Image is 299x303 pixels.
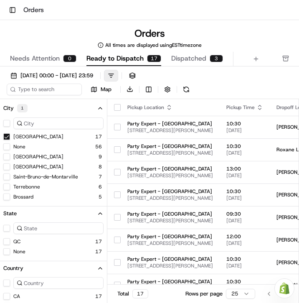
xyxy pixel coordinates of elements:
[8,122,22,135] img: Brigitte Vinadas
[8,165,15,172] div: 📗
[127,256,213,262] span: Party Expert - [GEOGRAPHIC_DATA]
[95,238,102,245] span: 17
[63,55,76,62] div: 0
[85,84,117,94] button: Map
[226,166,263,172] span: 13:00
[79,164,134,173] span: API Documentation
[226,188,263,195] span: 10:30
[210,55,223,62] div: 3
[17,104,28,112] div: 1
[38,80,137,88] div: Start new chat
[13,143,25,150] label: None
[83,185,101,191] span: Pylon
[129,107,152,117] button: See all
[74,130,91,136] span: [DATE]
[99,153,102,160] span: 9
[127,143,213,150] span: Party Expert - [GEOGRAPHIC_DATA]
[226,172,263,179] span: [DATE]
[99,194,102,200] span: 5
[226,195,263,201] span: [DATE]
[226,150,263,156] span: [DATE]
[13,238,20,245] label: QC
[127,188,213,195] span: Party Expert - [GEOGRAPHIC_DATA]
[13,293,20,300] label: CA
[67,161,137,176] a: 💻API Documentation
[71,165,77,172] div: 💻
[127,172,213,179] span: [STREET_ADDRESS][PERSON_NAME]
[3,210,17,217] div: State
[13,183,40,190] label: Terrebonne
[105,42,202,48] span: All times are displayed using EST timezone
[226,240,263,247] span: [DATE]
[226,262,263,269] span: [DATE]
[127,240,213,247] span: [STREET_ADDRESS][PERSON_NAME]
[17,130,23,137] img: 1736555255976-a54dd68f-1ca7-489b-9aae-adbdc363a1c4
[8,33,152,47] p: Welcome 👋
[185,290,223,298] p: Rows per page
[13,163,63,170] label: [GEOGRAPHIC_DATA]
[127,217,213,224] span: [STREET_ADDRESS][PERSON_NAME]
[99,183,102,190] span: 6
[3,104,28,112] div: City
[8,8,25,25] img: Nash
[18,80,33,95] img: 8016278978528_b943e370aa5ada12b00a_72.png
[117,289,148,298] div: Total
[95,293,102,300] span: 17
[5,161,67,176] a: 📗Knowledge Base
[13,133,63,140] label: [GEOGRAPHIC_DATA]
[17,164,64,173] span: Knowledge Base
[226,233,263,240] span: 12:00
[86,53,144,64] span: Ready to Dispatch
[127,195,213,201] span: [STREET_ADDRESS][PERSON_NAME]
[7,84,82,95] input: Type to search
[8,80,23,95] img: 1736555255976-a54dd68f-1ca7-489b-9aae-adbdc363a1c4
[7,70,97,81] button: [DATE] 00:00 - [DATE] 23:59
[132,289,148,298] div: 17
[127,127,213,134] span: [STREET_ADDRESS][PERSON_NAME]
[10,53,60,64] span: Needs Attention
[142,82,152,92] button: Start new chat
[95,248,102,255] span: 17
[127,262,213,269] span: [STREET_ADDRESS][PERSON_NAME]
[13,173,78,180] label: Saint-Bruno-de-Montarville
[127,233,213,240] span: Party Expert - [GEOGRAPHIC_DATA]
[127,166,213,172] span: Party Expert - [GEOGRAPHIC_DATA]
[226,278,263,285] span: 10:30
[127,104,213,111] div: Pickup Location
[127,150,213,156] span: [STREET_ADDRESS][PERSON_NAME]
[127,120,213,127] span: Party Expert - [GEOGRAPHIC_DATA]
[99,173,102,180] span: 7
[69,130,72,136] span: •
[99,163,102,170] span: 8
[23,5,44,15] h1: Orders
[8,109,56,115] div: Past conversations
[38,88,115,95] div: We're available if you need us!
[171,53,206,64] span: Dispatched
[13,277,104,289] input: Country
[127,211,213,217] span: Party Expert - [GEOGRAPHIC_DATA]
[226,217,263,224] span: [DATE]
[226,120,263,127] span: 10:30
[226,211,263,217] span: 09:30
[13,222,104,234] input: State
[13,194,33,200] label: Brossard
[26,130,68,136] span: [PERSON_NAME]
[95,143,102,150] span: 56
[127,278,213,285] span: Party Expert - [GEOGRAPHIC_DATA]
[180,84,192,95] button: Refresh
[13,153,63,160] label: [GEOGRAPHIC_DATA]
[22,54,150,63] input: Got a question? Start typing here...
[13,117,104,129] input: City
[226,143,263,150] span: 10:30
[226,104,263,111] div: Pickup Time
[13,248,25,255] button: None
[226,256,263,262] span: 10:30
